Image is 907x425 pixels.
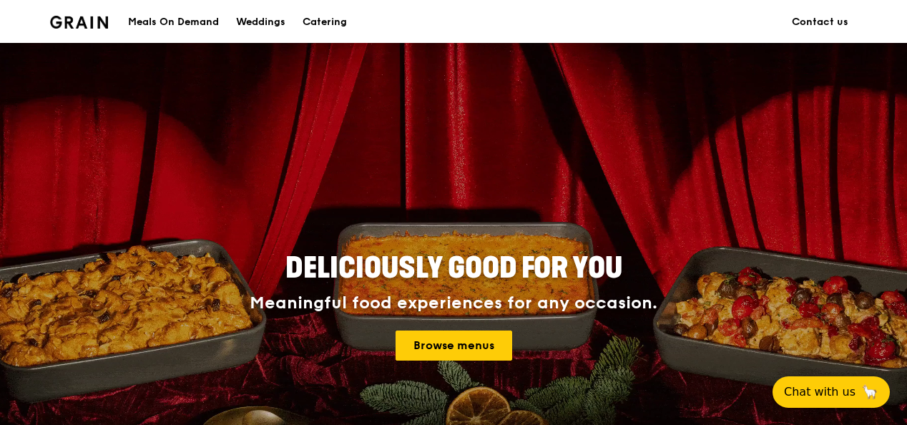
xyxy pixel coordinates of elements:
img: Grain [50,16,108,29]
div: Weddings [236,1,285,44]
span: 🦙 [861,384,878,401]
a: Browse menus [396,331,512,361]
a: Contact us [783,1,857,44]
div: Meaningful food experiences for any occasion. [196,293,711,313]
button: Chat with us🦙 [773,376,890,408]
span: Deliciously good for you [285,251,622,285]
a: Catering [294,1,356,44]
div: Catering [303,1,347,44]
a: Weddings [227,1,294,44]
span: Chat with us [784,384,855,401]
div: Meals On Demand [128,1,219,44]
